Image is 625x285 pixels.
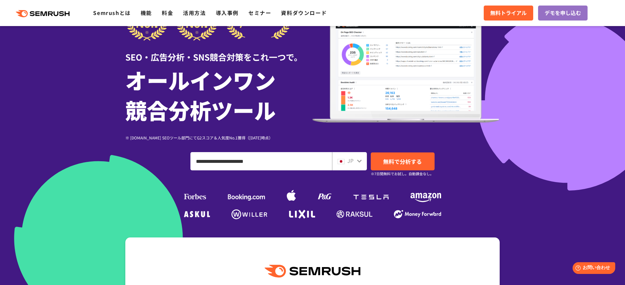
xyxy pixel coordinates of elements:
a: 無料トライアル [484,6,533,21]
a: セミナー [248,9,271,17]
h1: オールインワン 競合分析ツール [125,65,312,125]
span: 無料トライアル [490,9,527,17]
span: デモを申し込む [545,9,581,17]
a: 機能 [141,9,152,17]
small: ※7日間無料でお試し。自動課金なし。 [371,171,434,177]
img: Semrush [265,265,360,278]
a: 料金 [162,9,173,17]
iframe: Help widget launcher [567,260,618,278]
a: デモを申し込む [538,6,588,21]
span: JP [347,157,354,164]
a: 無料で分析する [371,152,435,170]
span: 無料で分析する [383,157,422,165]
a: 資料ダウンロード [281,9,327,17]
input: ドメイン、キーワードまたはURLを入力してください [191,152,332,170]
a: 活用方法 [183,9,206,17]
div: SEO・広告分析・SNS競合対策をこれ一つで。 [125,41,312,63]
div: ※ [DOMAIN_NAME] SEOツール部門にてG2スコア＆人気度No.1獲得（[DATE]時点） [125,135,312,141]
a: Semrushとは [93,9,131,17]
a: 導入事例 [216,9,239,17]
